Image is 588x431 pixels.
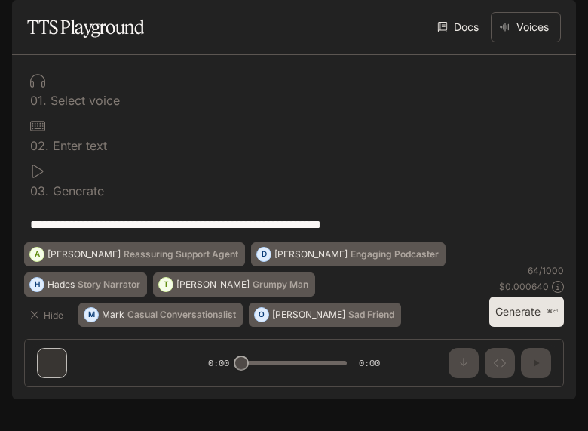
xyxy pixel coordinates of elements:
[124,250,238,259] p: Reassuring Support Agent
[78,303,243,327] button: MMarkCasual Conversationalist
[272,310,345,319] p: [PERSON_NAME]
[24,272,147,297] button: HHadesStory Narrator
[127,310,236,319] p: Casual Conversationalist
[24,303,72,327] button: Hide
[78,280,140,289] p: Story Narrator
[30,242,44,266] div: A
[47,280,75,289] p: Hades
[351,250,439,259] p: Engaging Podcaster
[30,185,49,197] p: 0 3 .
[30,140,49,152] p: 0 2 .
[47,94,120,106] p: Select voice
[257,242,271,266] div: D
[159,272,173,297] div: T
[30,272,44,297] div: H
[84,303,98,327] div: M
[102,310,124,319] p: Mark
[251,242,446,266] button: D[PERSON_NAME]Engaging Podcaster
[49,140,107,152] p: Enter text
[47,250,121,259] p: [PERSON_NAME]
[24,242,245,266] button: A[PERSON_NAME]Reassuring Support Agent
[434,12,485,42] a: Docs
[49,185,104,197] p: Generate
[27,12,144,42] h1: TTS Playground
[491,12,561,42] button: Voices
[255,303,268,327] div: O
[348,310,394,319] p: Sad Friend
[253,280,308,289] p: Grumpy Man
[489,297,564,328] button: Generate⌘⏎
[30,94,47,106] p: 0 1 .
[176,280,250,289] p: [PERSON_NAME]
[274,250,348,259] p: [PERSON_NAME]
[547,307,558,316] p: ⌘⏎
[249,303,401,327] button: O[PERSON_NAME]Sad Friend
[153,272,315,297] button: T[PERSON_NAME]Grumpy Man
